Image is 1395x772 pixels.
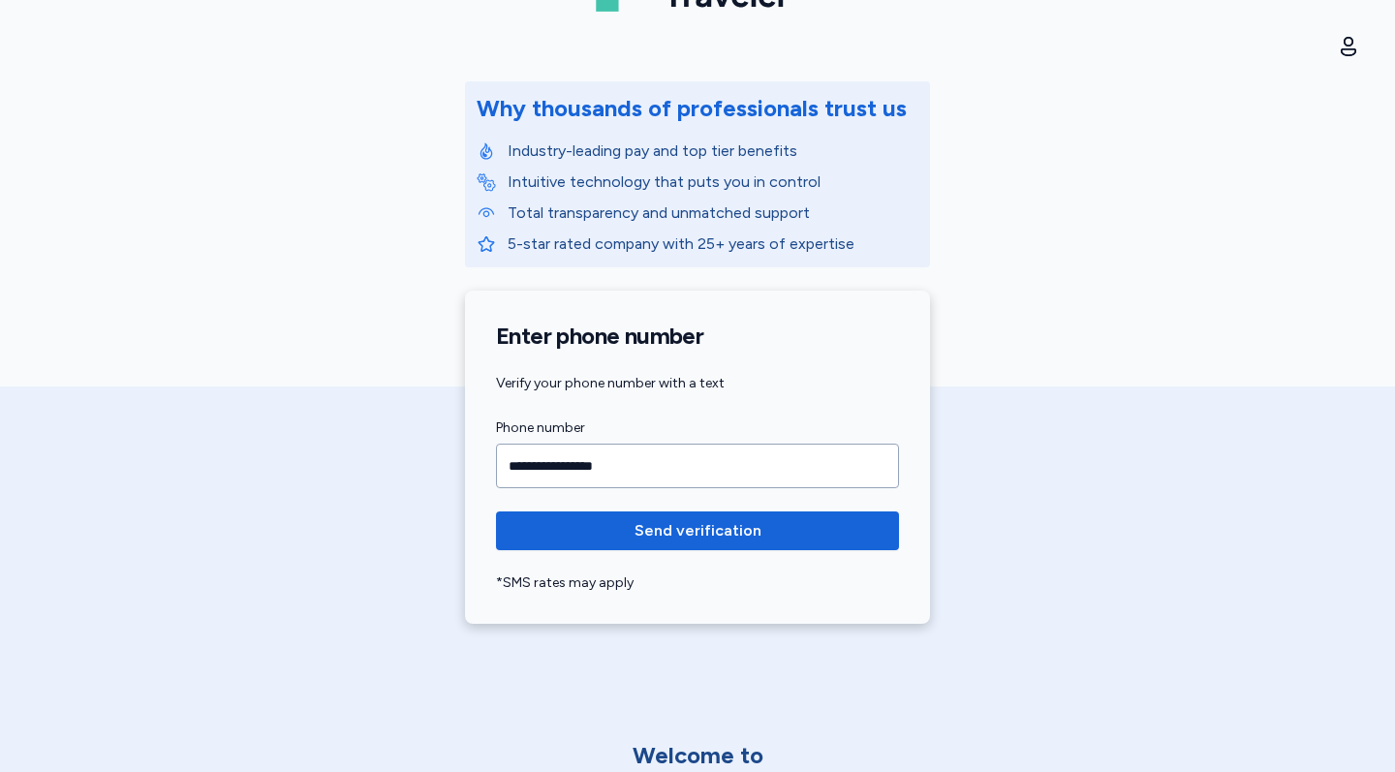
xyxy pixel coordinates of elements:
div: Welcome to [494,740,901,771]
p: Industry-leading pay and top tier benefits [508,139,918,163]
div: Verify your phone number with a text [496,374,899,393]
input: Phone number [496,444,899,488]
span: Send verification [635,519,761,542]
p: Total transparency and unmatched support [508,201,918,225]
p: Intuitive technology that puts you in control [508,170,918,194]
p: 5-star rated company with 25+ years of expertise [508,232,918,256]
div: *SMS rates may apply [496,573,899,593]
button: Send verification [496,511,899,550]
div: Why thousands of professionals trust us [477,93,907,124]
label: Phone number [496,417,899,440]
h1: Enter phone number [496,322,899,351]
